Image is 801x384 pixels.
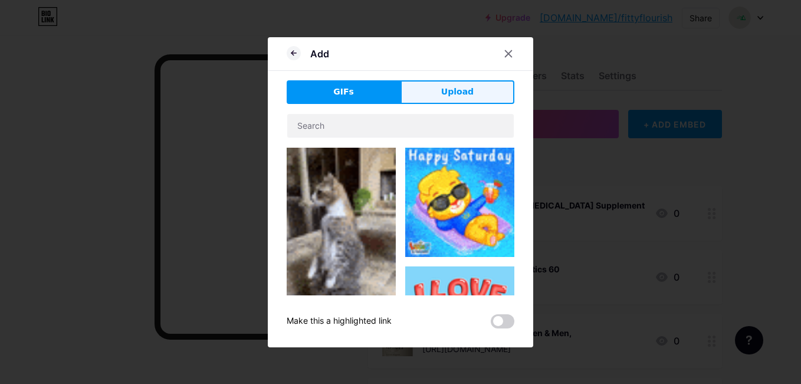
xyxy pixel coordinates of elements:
[333,86,354,98] span: GIFs
[287,148,396,343] img: Gihpy
[405,148,514,257] img: Gihpy
[287,314,392,328] div: Make this a highlighted link
[400,80,514,104] button: Upload
[441,86,474,98] span: Upload
[287,114,514,138] input: Search
[310,47,329,61] div: Add
[287,80,400,104] button: GIFs
[405,266,514,376] img: Gihpy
